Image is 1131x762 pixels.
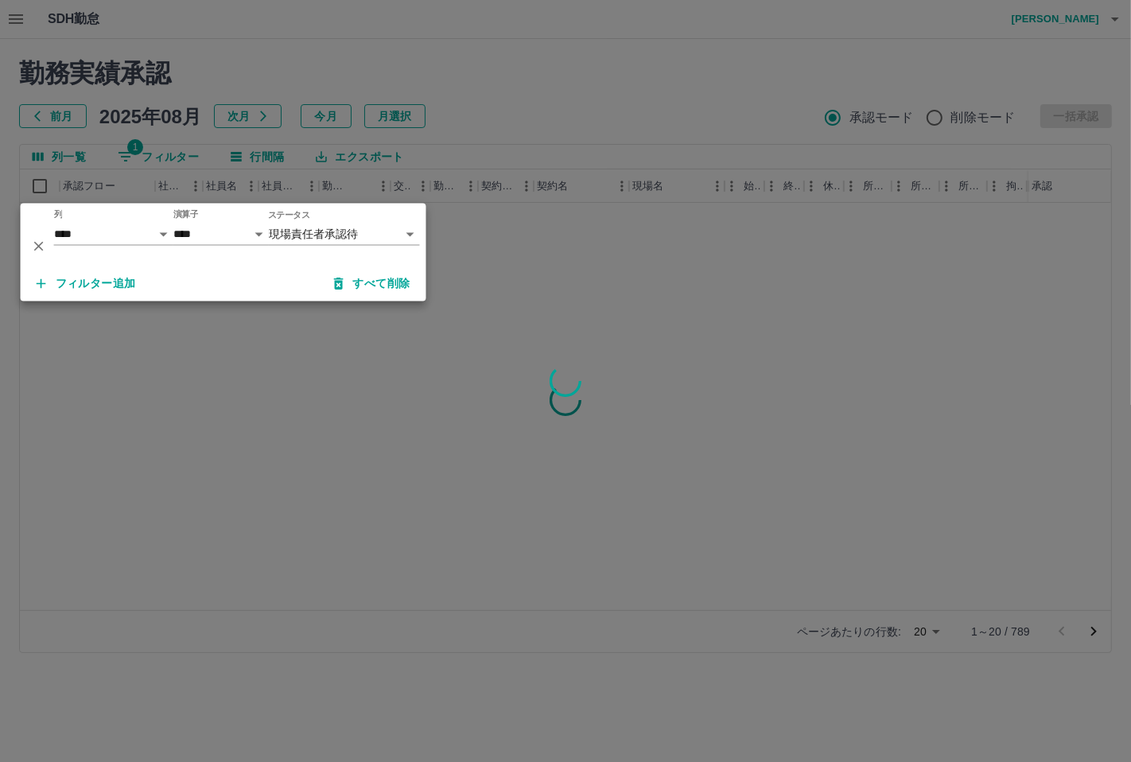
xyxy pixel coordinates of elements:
[24,270,149,298] button: フィルター追加
[268,209,310,221] label: ステータス
[269,223,420,246] div: 現場責任者承認待
[54,208,63,220] label: 列
[27,235,51,259] button: 削除
[321,270,423,298] button: すべて削除
[173,208,199,220] label: 演算子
